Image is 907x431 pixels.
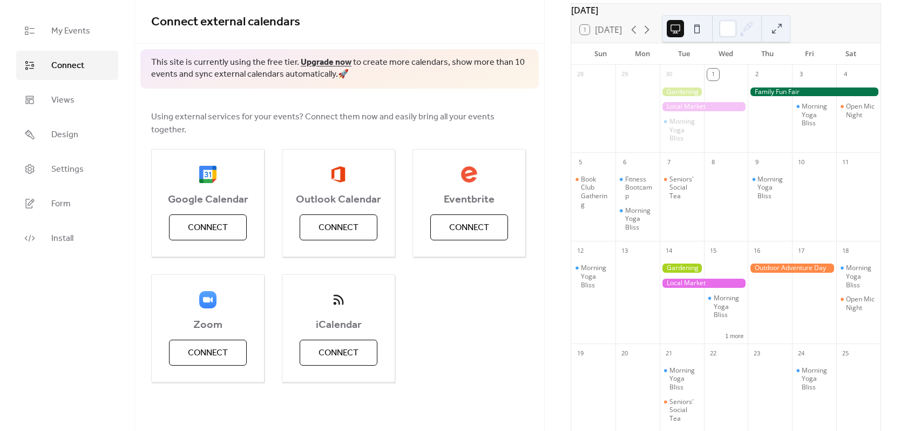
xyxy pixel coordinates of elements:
[840,69,851,80] div: 4
[571,264,615,289] div: Morning Yoga Bliss
[792,102,836,127] div: Morning Yoga Bliss
[802,102,832,127] div: Morning Yoga Bliss
[669,398,700,423] div: Seniors' Social Tea
[660,366,704,392] div: Morning Yoga Bliss
[319,347,358,360] span: Connect
[282,193,395,206] span: Outlook Calendar
[663,69,675,80] div: 30
[188,221,228,234] span: Connect
[571,175,615,208] div: Book Club Gathering
[840,156,851,168] div: 11
[199,166,216,183] img: google
[660,175,704,200] div: Seniors' Social Tea
[721,331,748,340] button: 1 more
[846,102,876,119] div: Open Mic Night
[748,87,881,97] div: Family Fun Fair
[846,295,876,312] div: Open Mic Night
[660,117,704,143] div: Morning Yoga Bliss
[51,163,84,176] span: Settings
[151,111,528,137] span: Using external services for your events? Connect them now and easily bring all your events together.
[621,43,663,65] div: Mon
[751,156,763,168] div: 9
[795,347,807,359] div: 24
[748,175,792,200] div: Morning Yoga Bliss
[795,69,807,80] div: 3
[300,340,377,366] button: Connect
[714,294,744,319] div: Morning Yoga Bliss
[16,120,118,149] a: Design
[660,264,704,273] div: Gardening Workshop
[169,214,247,240] button: Connect
[16,189,118,218] a: Form
[660,87,704,97] div: Gardening Workshop
[619,156,631,168] div: 6
[751,69,763,80] div: 2
[574,245,586,257] div: 12
[51,25,90,38] span: My Events
[663,156,675,168] div: 7
[836,102,881,119] div: Open Mic Night
[301,54,351,71] a: Upgrade now
[461,166,478,183] img: eventbrite
[830,43,872,65] div: Sat
[846,264,876,289] div: Morning Yoga Bliss
[664,43,705,65] div: Tue
[707,245,719,257] div: 15
[802,366,832,392] div: Morning Yoga Bliss
[282,319,395,332] span: iCalendar
[580,43,621,65] div: Sun
[795,245,807,257] div: 17
[836,295,881,312] div: Open Mic Night
[16,154,118,184] a: Settings
[319,221,358,234] span: Connect
[581,175,611,208] div: Book Club Gathering
[16,85,118,115] a: Views
[16,16,118,45] a: My Events
[16,51,118,80] a: Connect
[449,221,489,234] span: Connect
[660,279,748,288] div: Local Market
[581,264,611,289] div: Morning Yoga Bliss
[748,264,836,273] div: Outdoor Adventure Day
[430,214,508,240] button: Connect
[331,166,346,183] img: outlook
[836,264,881,289] div: Morning Yoga Bliss
[169,340,247,366] button: Connect
[840,347,851,359] div: 25
[300,214,377,240] button: Connect
[669,175,700,200] div: Seniors' Social Tea
[152,319,264,332] span: Zoom
[188,347,228,360] span: Connect
[619,69,631,80] div: 29
[751,245,763,257] div: 16
[707,347,719,359] div: 22
[51,59,84,72] span: Connect
[619,245,631,257] div: 13
[840,245,851,257] div: 18
[792,366,836,392] div: Morning Yoga Bliss
[199,291,216,308] img: zoom
[625,175,655,200] div: Fitness Bootcamp
[707,156,719,168] div: 8
[704,294,748,319] div: Morning Yoga Bliss
[16,224,118,253] a: Install
[51,129,78,142] span: Design
[625,206,655,232] div: Morning Yoga Bliss
[788,43,830,65] div: Fri
[795,156,807,168] div: 10
[51,232,73,245] span: Install
[51,94,75,107] span: Views
[574,69,586,80] div: 28
[615,206,660,232] div: Morning Yoga Bliss
[747,43,788,65] div: Thu
[663,347,675,359] div: 21
[660,102,748,111] div: Local Market
[151,57,528,81] span: This site is currently using the free tier. to create more calendars, show more than 10 events an...
[751,347,763,359] div: 23
[413,193,525,206] span: Eventbrite
[757,175,788,200] div: Morning Yoga Bliss
[663,245,675,257] div: 14
[707,69,719,80] div: 1
[619,347,631,359] div: 20
[615,175,660,200] div: Fitness Bootcamp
